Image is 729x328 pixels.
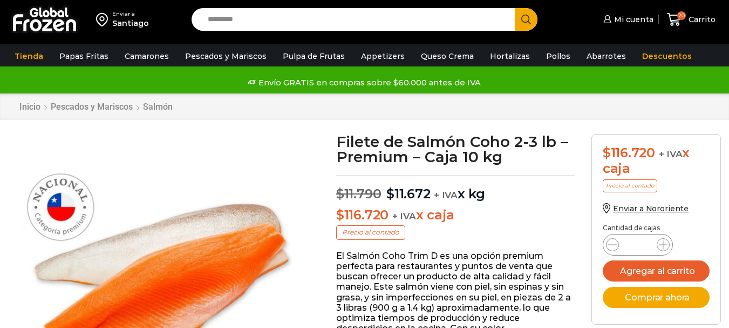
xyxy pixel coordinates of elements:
[96,10,112,29] img: address-field-icon.svg
[119,46,174,66] a: Camarones
[515,8,537,31] button: Search button
[356,46,410,66] a: Appetizers
[613,204,689,213] span: Enviar a Nororiente
[112,10,149,18] div: Enviar a
[485,46,535,66] a: Hortalizas
[603,204,689,213] a: Enviar a Nororiente
[336,207,344,223] span: $
[392,211,416,222] span: + IVA
[603,145,611,160] span: $
[112,18,149,29] div: Santiago
[628,237,648,252] input: Product quantity
[664,7,718,32] a: 20 Carrito
[336,207,389,223] bdi: 116.720
[336,186,381,202] bdi: 11.790
[142,102,173,112] a: Salmón
[581,46,631,66] a: Abarrotes
[336,186,344,202] span: $
[9,46,49,66] a: Tienda
[336,175,575,202] p: x kg
[603,145,655,160] bdi: 116.720
[603,145,710,177] div: x caja
[603,260,710,282] button: Agregar al carrito
[386,186,430,202] bdi: 11.672
[277,46,350,66] a: Pulpa de Frutas
[434,190,458,200] span: + IVA
[603,287,710,308] button: Comprar ahora
[637,46,697,66] a: Descuentos
[601,9,653,30] a: Mi cuenta
[19,102,41,112] a: Inicio
[386,186,394,202] span: $
[50,102,133,112] a: Pescados y Mariscos
[415,46,479,66] a: Queso Crema
[19,102,173,112] nav: Breadcrumb
[603,179,657,192] p: Precio al contado
[603,224,710,232] p: Cantidad de cajas
[611,14,653,25] span: Mi cuenta
[677,11,686,20] span: 20
[541,46,576,66] a: Pollos
[336,207,575,223] p: x caja
[180,46,272,66] a: Pescados y Mariscos
[54,46,114,66] a: Papas Fritas
[336,134,575,164] h1: Filete de Salmón Coho 2-3 lb – Premium – Caja 10 kg
[686,14,716,25] span: Carrito
[659,149,683,159] span: + IVA
[336,225,405,239] p: Precio al contado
